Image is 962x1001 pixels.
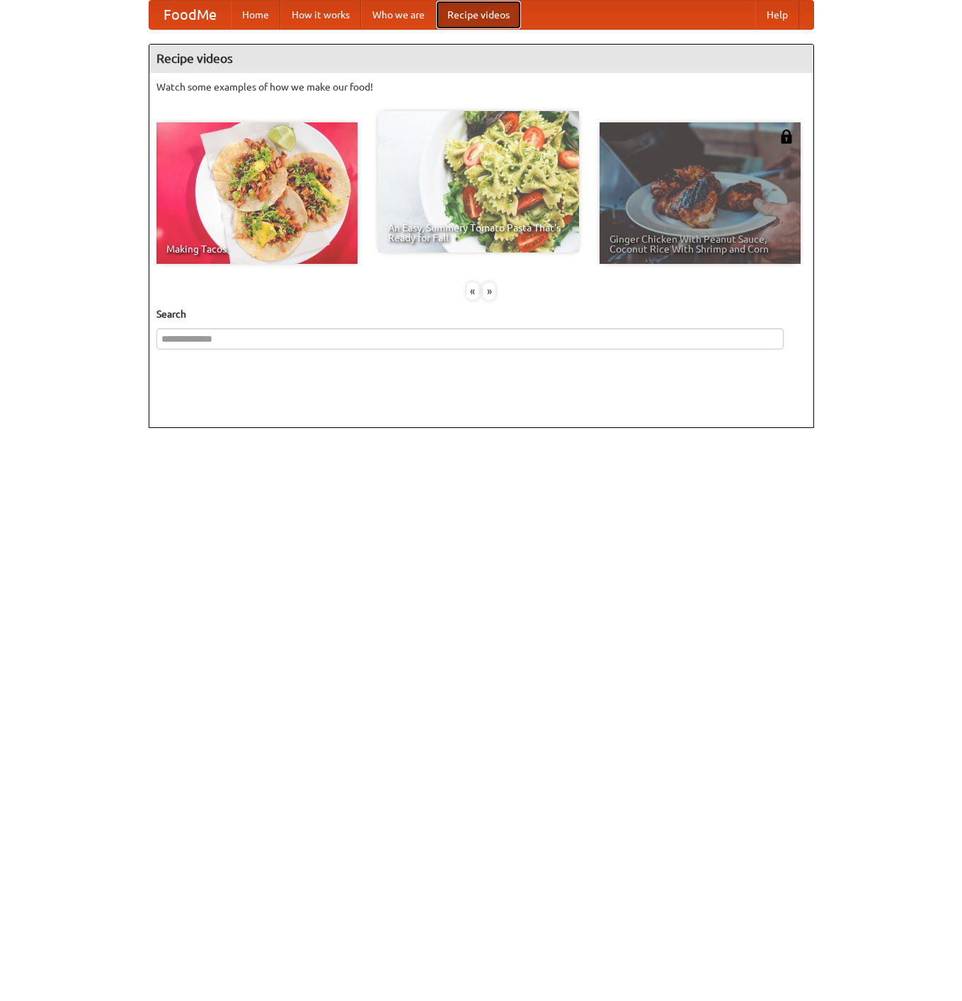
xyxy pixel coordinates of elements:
a: An Easy, Summery Tomato Pasta That's Ready for Fall [378,111,579,253]
a: How it works [280,1,361,29]
a: Help [755,1,799,29]
a: Home [231,1,280,29]
span: Making Tacos [166,244,348,254]
a: Who we are [361,1,436,29]
a: Recipe videos [436,1,521,29]
p: Watch some examples of how we make our food! [156,80,806,94]
a: FoodMe [149,1,231,29]
h4: Recipe videos [149,45,813,73]
div: « [466,282,479,300]
h5: Search [156,307,806,321]
img: 483408.png [779,129,794,144]
a: Making Tacos [156,122,357,264]
span: An Easy, Summery Tomato Pasta That's Ready for Fall [388,223,569,243]
div: » [483,282,496,300]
